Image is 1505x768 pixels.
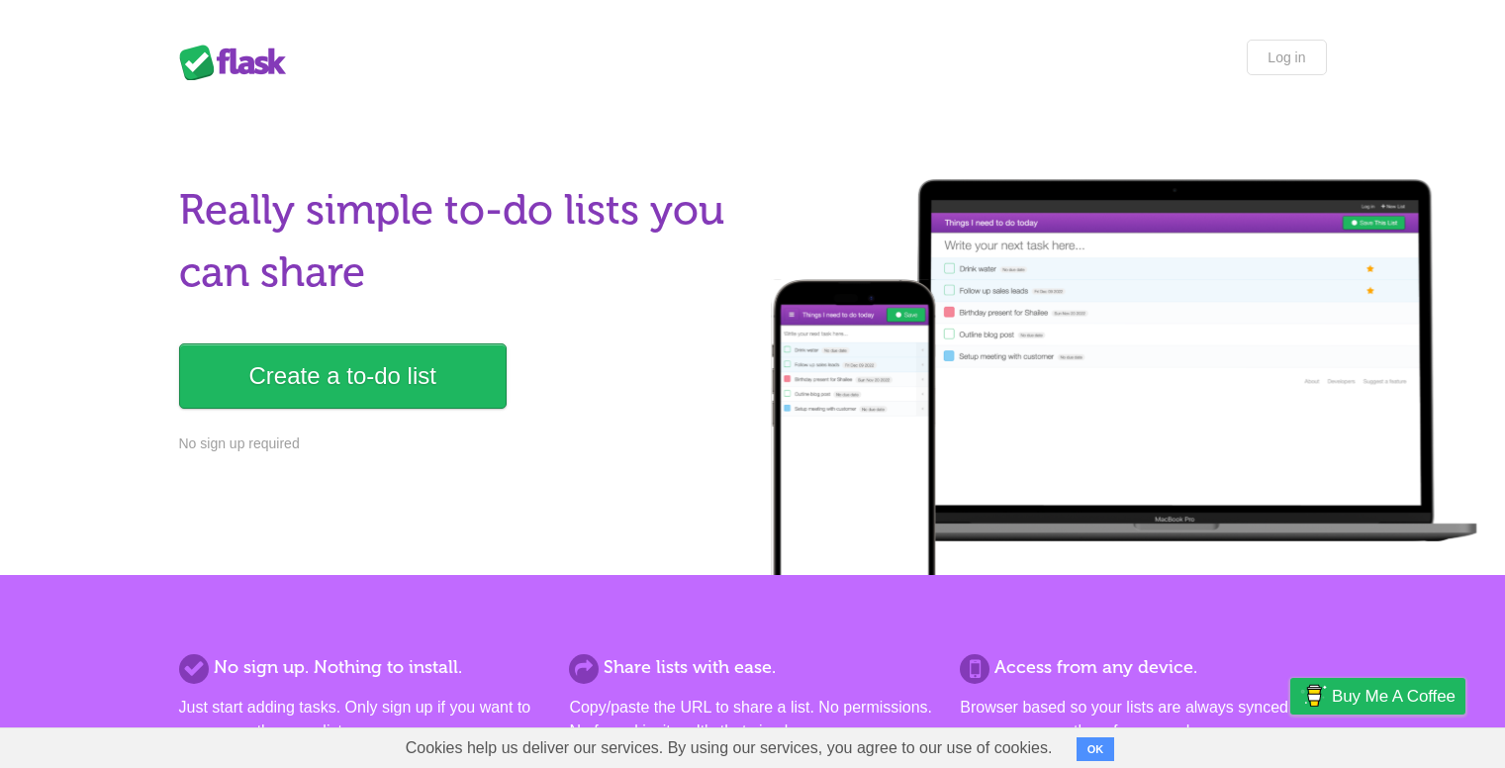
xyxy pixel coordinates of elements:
p: Browser based so your lists are always synced and you can access them from anywhere. [960,696,1326,743]
button: OK [1077,737,1115,761]
a: Create a to-do list [179,343,507,409]
h2: Share lists with ease. [569,654,935,681]
p: No sign up required [179,433,741,454]
h2: Access from any device. [960,654,1326,681]
h1: Really simple to-do lists you can share [179,179,741,304]
span: Cookies help us deliver our services. By using our services, you agree to our use of cookies. [386,728,1073,768]
img: Buy me a coffee [1300,679,1327,713]
a: Buy me a coffee [1290,678,1465,715]
p: Copy/paste the URL to share a list. No permissions. No formal invites. It's that simple. [569,696,935,743]
h2: No sign up. Nothing to install. [179,654,545,681]
p: Just start adding tasks. Only sign up if you want to save more than one list. [179,696,545,743]
div: Flask Lists [179,45,298,80]
span: Buy me a coffee [1332,679,1456,714]
a: Log in [1247,40,1326,75]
